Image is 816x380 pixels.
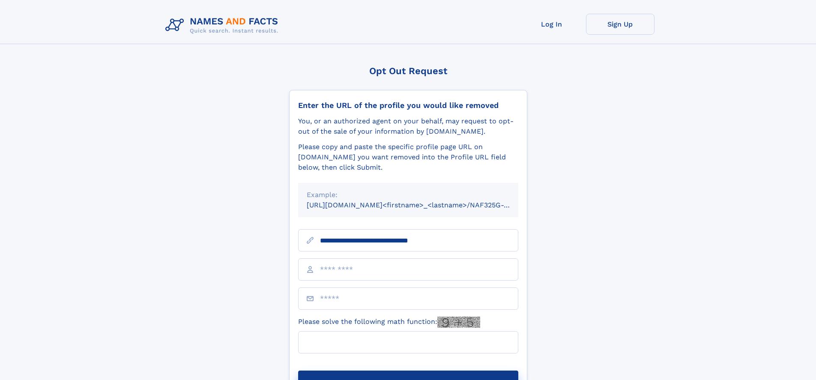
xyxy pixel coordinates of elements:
div: Please copy and paste the specific profile page URL on [DOMAIN_NAME] you want removed into the Pr... [298,142,518,173]
div: Example: [307,190,510,200]
div: Enter the URL of the profile you would like removed [298,101,518,110]
label: Please solve the following math function: [298,317,480,328]
a: Log In [517,14,586,35]
div: Opt Out Request [289,66,527,76]
div: You, or an authorized agent on your behalf, may request to opt-out of the sale of your informatio... [298,116,518,137]
img: Logo Names and Facts [162,14,285,37]
a: Sign Up [586,14,655,35]
small: [URL][DOMAIN_NAME]<firstname>_<lastname>/NAF325G-xxxxxxxx [307,201,535,209]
